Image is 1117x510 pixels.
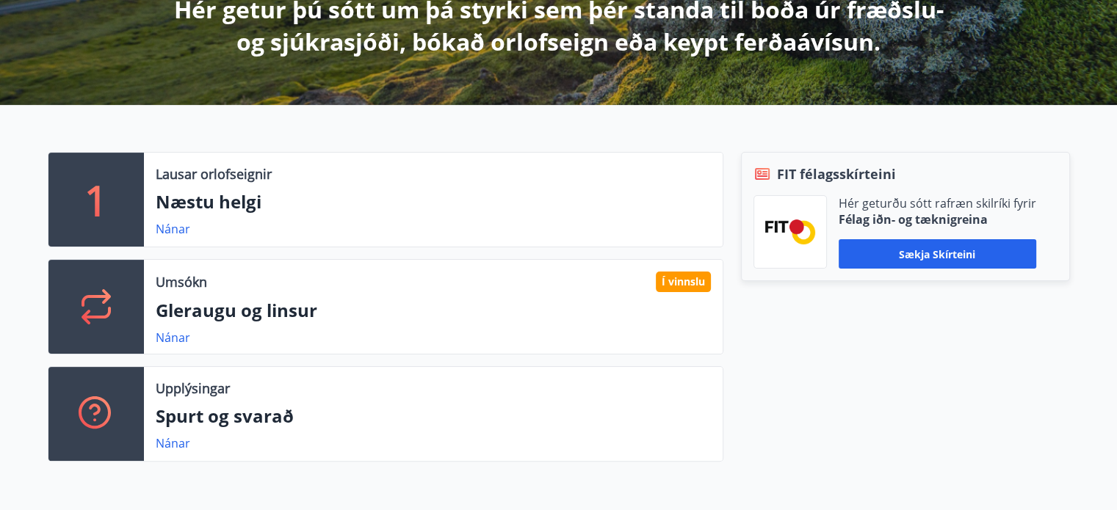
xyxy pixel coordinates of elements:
[156,221,190,237] a: Nánar
[84,172,108,227] p: 1
[156,404,711,429] p: Spurt og svarað
[156,298,711,323] p: Gleraugu og linsur
[656,272,711,292] div: Í vinnslu
[156,435,190,451] a: Nánar
[156,164,272,183] p: Lausar orlofseignir
[777,164,896,183] span: FIT félagsskírteini
[765,219,815,244] img: FPQVkF9lTnNbbaRSFyT17YYeljoOGk5m51IhT0bO.png
[156,189,711,214] p: Næstu helgi
[156,379,230,398] p: Upplýsingar
[839,239,1036,269] button: Sækja skírteini
[839,211,1036,227] p: Félag iðn- og tæknigreina
[156,329,190,346] a: Nánar
[156,272,207,291] p: Umsókn
[839,195,1036,211] p: Hér geturðu sótt rafræn skilríki fyrir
